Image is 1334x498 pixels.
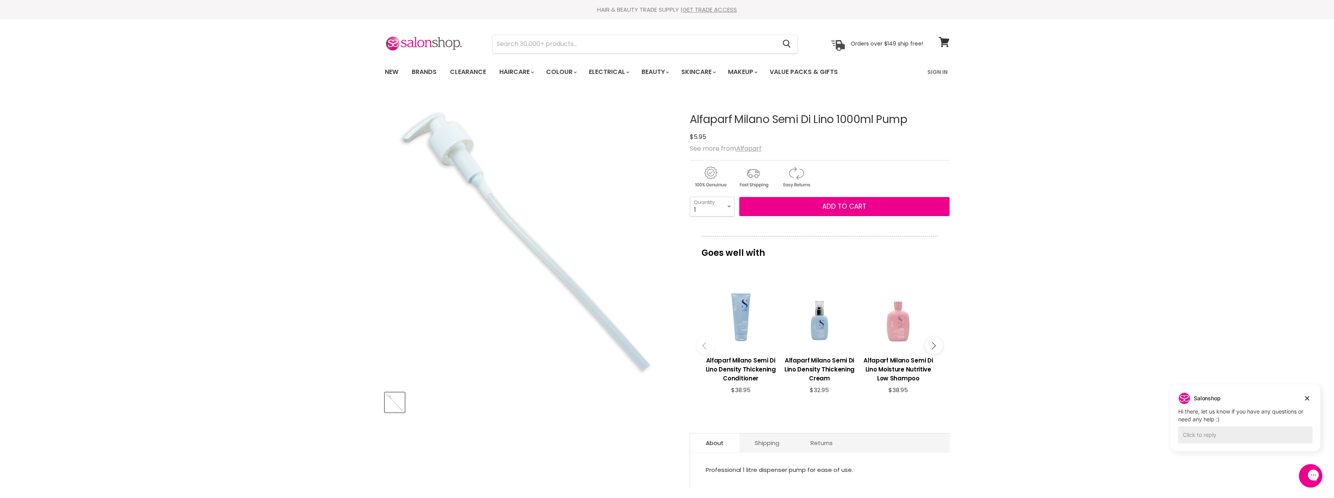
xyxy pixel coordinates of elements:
[444,64,492,80] a: Clearance
[379,61,883,83] ul: Main menu
[384,390,677,412] div: Product thumbnails
[810,386,829,394] span: $32.95
[493,35,777,53] input: Search
[863,356,934,383] h3: Alfaparf Milano Semi Di Lino Moisture Nutritive Low Shampoo
[690,433,739,452] a: About
[764,64,844,80] a: Value Packs & Gifts
[888,386,908,394] span: $38.95
[682,5,737,14] a: GET TRADE ACCESS
[705,350,776,387] a: View product:Alfaparf Milano Semi Di Lino Density Thickening Conditioner
[375,61,959,83] nav: Main
[492,35,798,53] form: Product
[375,6,959,14] div: HAIR & BEAUTY TRADE SUPPLY |
[851,40,923,47] p: Orders over $149 ship free!
[1165,383,1326,463] iframe: Gorgias live chat campaigns
[739,433,795,452] a: Shipping
[675,64,721,80] a: Skincare
[731,386,751,394] span: $38.95
[795,433,848,452] a: Returns
[540,64,582,80] a: Colour
[705,356,776,383] h3: Alfaparf Milano Semi Di Lino Density Thickening Conditioner
[777,35,797,53] button: Search
[706,465,934,477] p: Professional 1 litre dispenser pump for ease of use.
[784,356,855,383] h3: Alfaparf Milano Semi Di Lino Density Thickening Cream
[722,64,762,80] a: Makeup
[583,64,634,80] a: Electrical
[923,64,952,80] a: Sign In
[385,392,405,412] button: Alfaparf Milano Semi Di Lino 1000ml Pump
[379,64,404,80] a: New
[1295,461,1326,490] iframe: Gorgias live chat messenger
[493,64,539,80] a: Haircare
[636,64,674,80] a: Beauty
[784,350,855,387] a: View product:Alfaparf Milano Semi Di Lino Density Thickening Cream
[406,64,442,80] a: Brands
[386,393,404,412] img: Alfaparf Milano Semi Di Lino 1000ml Pump
[863,350,934,387] a: View product:Alfaparf Milano Semi Di Lino Moisture Nutritive Low Shampoo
